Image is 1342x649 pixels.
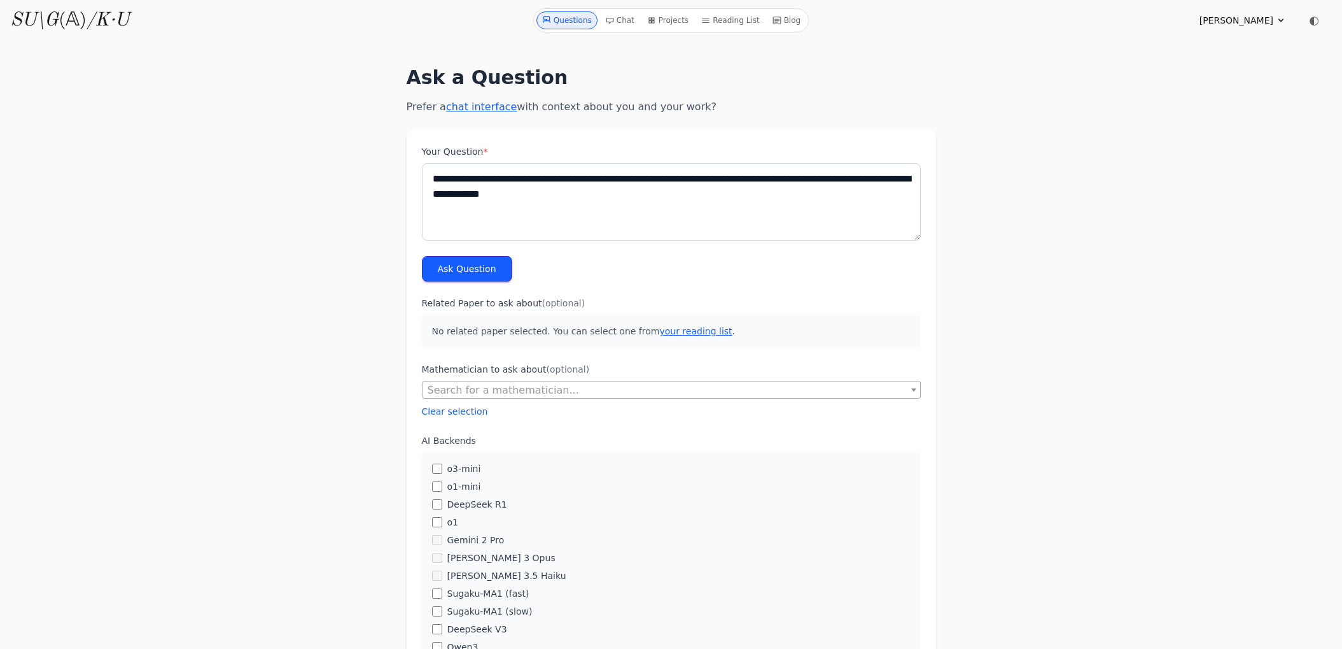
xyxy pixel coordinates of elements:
span: [PERSON_NAME] [1199,14,1273,27]
a: Reading List [696,11,765,29]
label: DeepSeek V3 [447,623,507,636]
label: o3-mini [447,462,481,475]
label: o1 [447,516,458,529]
label: Sugaku-MA1 (fast) [447,587,529,600]
span: Search for a mathematician... [422,381,921,399]
span: Search for a mathematician... [428,384,579,396]
a: your reading list [659,326,732,336]
label: Mathematician to ask about [422,363,921,376]
label: [PERSON_NAME] 3.5 Haiku [447,569,566,582]
a: Blog [767,11,806,29]
a: chat interface [446,101,517,113]
span: (optional) [542,298,585,308]
label: o1-mini [447,480,481,493]
label: Your Question [422,145,921,158]
i: /K·U [87,11,129,30]
a: Questions [536,11,598,29]
span: Search for a mathematician... [423,382,920,399]
span: (optional) [547,364,590,374]
p: No related paper selected. You can select one from . [422,315,921,348]
label: AI Backends [422,434,921,447]
summary: [PERSON_NAME] [1199,14,1286,27]
label: [PERSON_NAME] 3 Opus [447,552,556,564]
p: Prefer a with context about you and your work? [407,99,936,115]
label: DeepSeek R1 [447,498,507,511]
label: Sugaku-MA1 (slow) [447,605,533,618]
span: ◐ [1309,15,1319,26]
a: Projects [642,11,694,29]
label: Related Paper to ask about [422,297,921,310]
button: Clear selection [422,405,488,418]
h1: Ask a Question [407,66,936,89]
a: SU\G(𝔸)/K·U [10,9,129,32]
button: ◐ [1301,8,1327,33]
button: Ask Question [422,256,512,282]
label: Gemini 2 Pro [447,534,505,546]
a: Chat [600,11,640,29]
i: SU\G [10,11,59,30]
